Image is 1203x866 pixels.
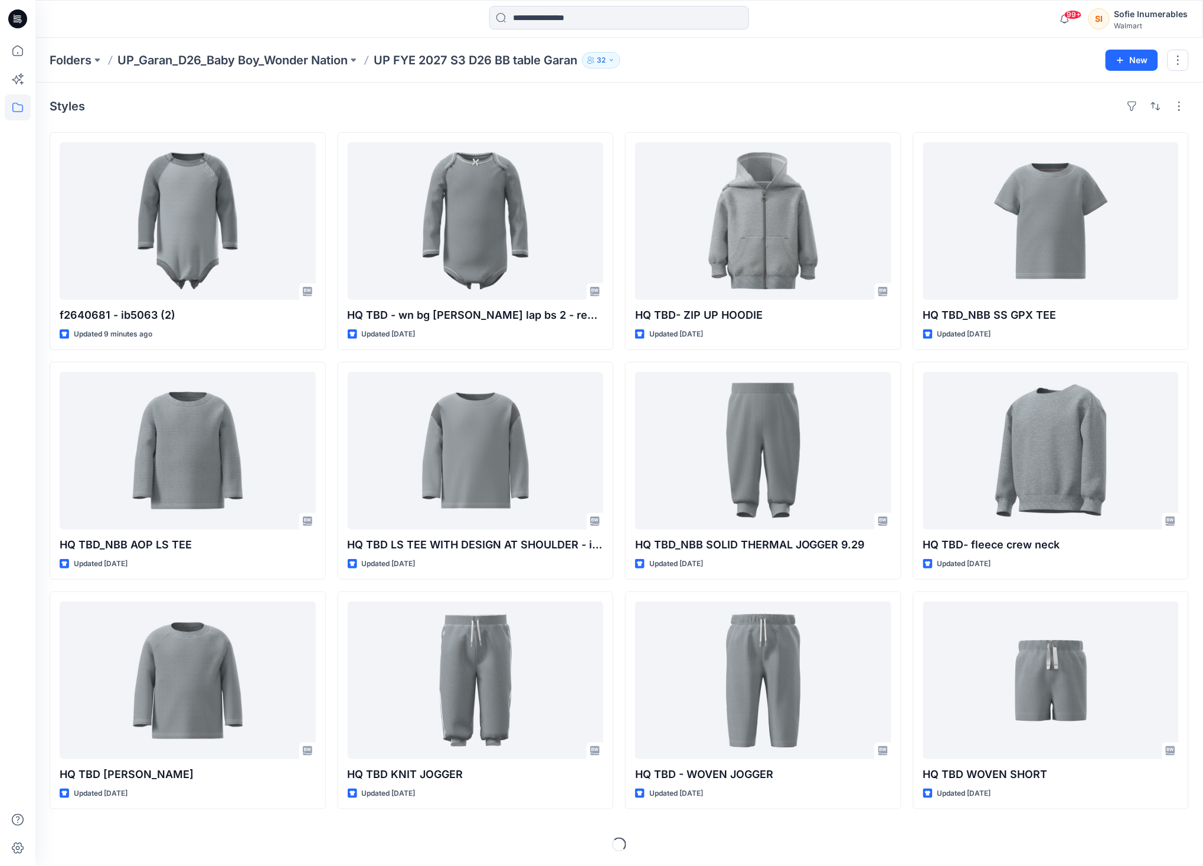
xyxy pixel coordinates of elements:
a: HQ TBD LS RAGLEN [60,602,316,759]
p: Updated [DATE] [74,558,128,570]
p: Updated [DATE] [362,787,416,800]
a: HQ TBD_NBB SS GPX TEE [923,142,1179,300]
p: HQ TBD [PERSON_NAME] [60,766,316,783]
p: Updated [DATE] [649,328,703,341]
p: Updated [DATE] [937,787,991,800]
a: HQ TBD_NBB SOLID THERMAL JOGGER 9.29 [635,372,891,530]
p: Updated [DATE] [649,787,703,800]
span: 99+ [1064,10,1082,19]
a: HQ TBD KNIT JOGGER [348,602,604,759]
p: HQ TBD_NBB SS GPX TEE [923,307,1179,323]
a: HQ TBD LS TEE WITH DESIGN AT SHOULDER - ib2017 [348,372,604,530]
a: f2640681 - ib5063 (2) [60,142,316,300]
p: HQ TBD- ZIP UP HOODIE [635,307,891,323]
a: HQ TBD - wn bg ls picot lap bs 2 - recolored 9.25.25 -1- [348,142,604,300]
a: HQ TBD_NBB AOP LS TEE [60,372,316,530]
div: Walmart [1114,21,1188,30]
button: 32 [582,52,620,68]
p: HQ TBD - wn bg [PERSON_NAME] lap bs 2 - recolored [DATE] -1- [348,307,604,323]
p: f2640681 - ib5063 (2) [60,307,316,323]
button: New [1106,50,1158,71]
p: HQ TBD - WOVEN JOGGER [635,766,891,783]
p: Updated [DATE] [74,787,128,800]
p: HQ TBD WOVEN SHORT [923,766,1179,783]
a: HQ TBD - WOVEN JOGGER [635,602,891,759]
a: UP_Garan_D26_Baby Boy_Wonder Nation [117,52,348,68]
a: HQ TBD- ZIP UP HOODIE [635,142,891,300]
p: 32 [597,54,606,67]
h4: Styles [50,99,85,113]
a: HQ TBD- fleece crew neck [923,372,1179,530]
p: HQ TBD_NBB SOLID THERMAL JOGGER 9.29 [635,537,891,553]
a: HQ TBD WOVEN SHORT [923,602,1179,759]
p: HQ TBD KNIT JOGGER [348,766,604,783]
p: Updated 9 minutes ago [74,328,152,341]
p: Updated [DATE] [362,328,416,341]
div: Sofie Inumerables [1114,7,1188,21]
p: HQ TBD- fleece crew neck [923,537,1179,553]
p: Updated [DATE] [937,558,991,570]
p: Updated [DATE] [649,558,703,570]
a: Folders [50,52,91,68]
div: SI [1088,8,1110,30]
p: HQ TBD_NBB AOP LS TEE [60,537,316,553]
p: Updated [DATE] [362,558,416,570]
p: HQ TBD LS TEE WITH DESIGN AT SHOULDER - ib2017 [348,537,604,553]
p: UP FYE 2027 S3 D26 BB table Garan [374,52,577,68]
p: Updated [DATE] [937,328,991,341]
